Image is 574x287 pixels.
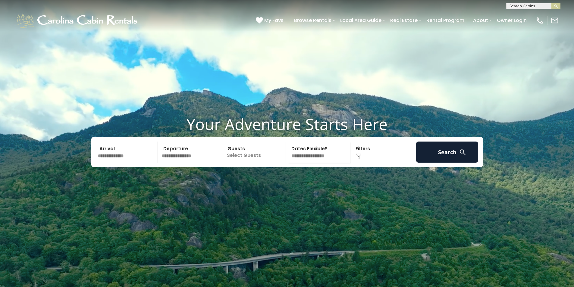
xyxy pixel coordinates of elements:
[5,115,569,133] h1: Your Adventure Starts Here
[470,15,491,26] a: About
[224,142,286,163] p: Select Guests
[387,15,421,26] a: Real Estate
[15,11,140,30] img: White-1-1-2.png
[337,15,384,26] a: Local Area Guide
[264,17,284,24] span: My Favs
[423,15,467,26] a: Rental Program
[459,148,466,156] img: search-regular-white.png
[291,15,334,26] a: Browse Rentals
[550,16,559,25] img: mail-regular-white.png
[416,142,478,163] button: Search
[256,17,285,24] a: My Favs
[536,16,544,25] img: phone-regular-white.png
[356,154,362,160] img: filter--v1.png
[494,15,530,26] a: Owner Login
